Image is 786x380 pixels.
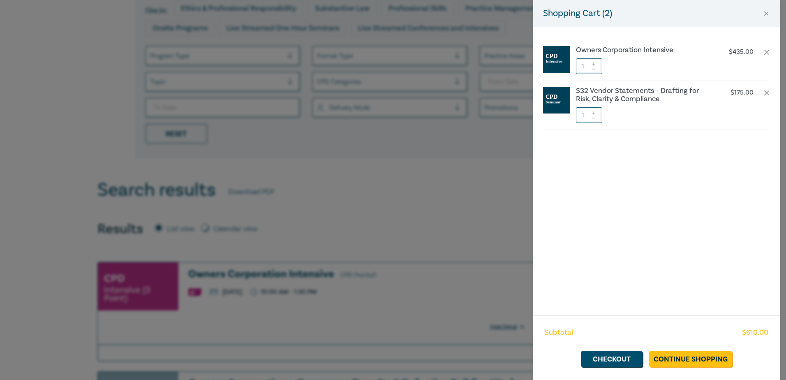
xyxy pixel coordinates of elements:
a: Continue Shopping [649,351,732,367]
span: Subtotal [545,327,573,338]
img: CPD%20Intensive.jpg [543,46,570,73]
input: 1 [576,107,602,123]
input: 1 [576,58,602,74]
span: $ 610.00 [742,327,768,338]
a: Checkout [581,351,643,367]
img: CPD%20Seminar.jpg [543,87,570,114]
p: $ 435.00 [729,48,754,56]
h5: Shopping Cart ( 2 ) [543,7,612,20]
p: $ 175.00 [731,89,754,97]
button: Close [763,10,770,17]
a: S32 Vendor Statements – Drafting for Risk, Clarity & Compliance [576,87,712,103]
a: Owners Corporation Intensive [576,46,712,54]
